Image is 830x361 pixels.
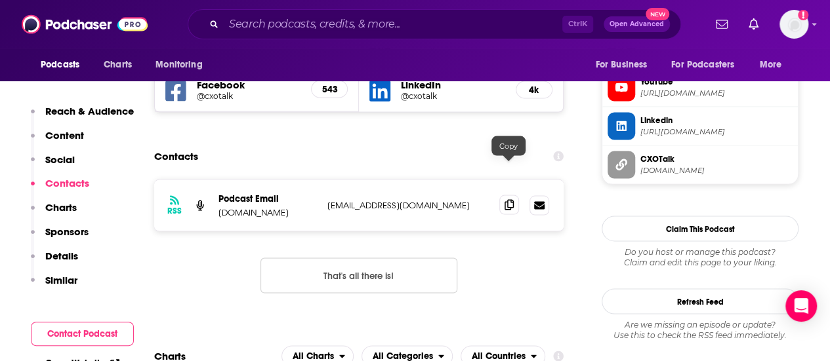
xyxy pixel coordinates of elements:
span: All Countries [472,351,526,360]
button: open menu [586,52,663,77]
p: [EMAIL_ADDRESS][DOMAIN_NAME] [327,199,489,210]
button: Claim This Podcast [602,216,799,241]
span: Monitoring [156,56,202,74]
p: Contacts [45,177,89,189]
span: More [760,56,782,74]
h5: LinkedIn [401,78,505,90]
button: open menu [31,52,96,77]
span: YouTube [640,75,793,87]
a: @cxotalk [197,90,301,100]
p: Charts [45,201,77,214]
div: Search podcasts, credits, & more... [188,9,681,39]
img: User Profile [779,10,808,39]
span: Podcasts [41,56,79,74]
button: open menu [751,52,799,77]
a: Linkedin[URL][DOMAIN_NAME] [608,112,793,140]
a: Show notifications dropdown [743,13,764,35]
a: Charts [95,52,140,77]
button: Nothing here. [260,257,457,293]
span: CXOTalk [640,153,793,164]
img: Podchaser - Follow, Share and Rate Podcasts [22,12,148,37]
h5: Facebook [197,78,301,90]
span: Charts [104,56,132,74]
button: Contact Podcast [31,322,134,346]
p: [DOMAIN_NAME] [218,206,317,218]
a: Show notifications dropdown [711,13,733,35]
span: cxotalk.com [640,165,793,175]
p: Podcast Email [218,193,317,204]
a: YouTube[URL][DOMAIN_NAME] [608,73,793,101]
span: Linkedin [640,114,793,126]
span: For Business [595,56,647,74]
a: CXOTalk[DOMAIN_NAME] [608,151,793,178]
div: Open Intercom Messenger [785,290,817,322]
span: Ctrl K [562,16,593,33]
button: Details [31,250,78,274]
span: https://www.youtube.com/@CXOTalk [640,88,793,98]
svg: Add a profile image [798,10,808,20]
h2: Contacts [154,143,198,168]
p: Content [45,129,84,142]
p: Social [45,153,75,166]
button: Contacts [31,177,89,201]
div: Are we missing an episode or update? Use this to check the RSS feed immediately. [602,319,799,340]
h3: RSS [167,205,182,216]
h5: 4k [527,84,541,95]
button: Content [31,129,84,153]
span: https://www.linkedin.com/company/cxotalk [640,126,793,136]
button: Reach & Audience [31,105,134,129]
span: Open Advanced [610,21,664,28]
div: Claim and edit this page to your liking. [602,246,799,267]
button: Refresh Feed [602,288,799,314]
span: New [646,8,669,20]
p: Similar [45,274,77,286]
button: Charts [31,201,77,225]
span: Logged in as aridings [779,10,808,39]
span: For Podcasters [671,56,734,74]
a: @cxotalk [401,90,505,100]
p: Sponsors [45,225,89,238]
span: All Categories [373,351,433,360]
span: Do you host or manage this podcast? [602,246,799,257]
h5: 543 [322,83,337,94]
button: Show profile menu [779,10,808,39]
button: open menu [146,52,219,77]
p: Details [45,250,78,262]
span: All Charts [293,351,334,360]
button: Similar [31,274,77,298]
button: Sponsors [31,225,89,250]
button: Social [31,153,75,178]
button: open menu [663,52,753,77]
div: Copy [491,136,526,155]
input: Search podcasts, credits, & more... [224,14,562,35]
p: Reach & Audience [45,105,134,117]
button: Open AdvancedNew [604,16,670,32]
